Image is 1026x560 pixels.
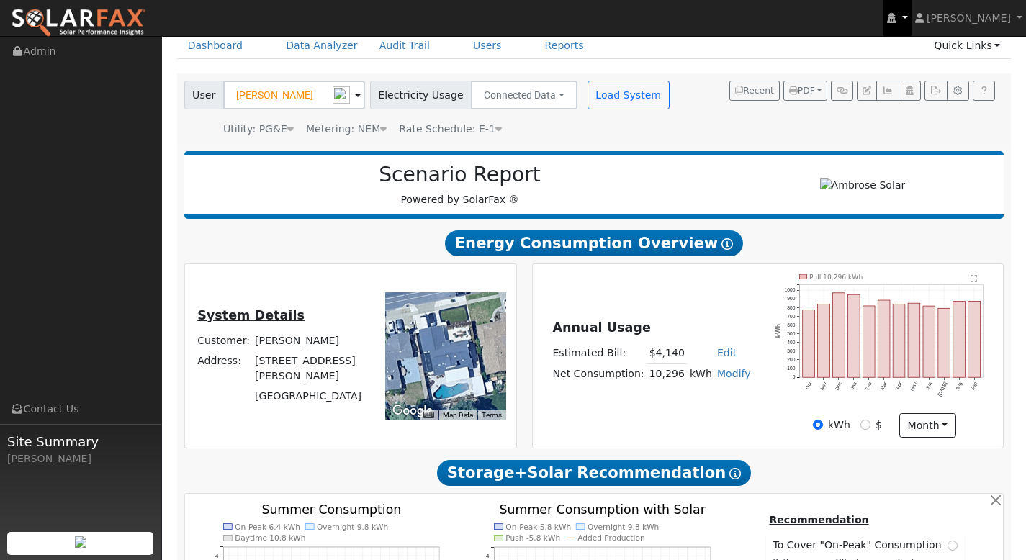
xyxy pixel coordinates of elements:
[235,533,305,542] text: Daytime 10.8 kWh
[506,533,561,542] text: Push -5.8 kWh
[899,413,956,438] button: month
[775,323,782,338] text: kWh
[819,381,828,391] text: Nov
[195,330,253,351] td: Customer:
[833,293,845,377] rect: onclick=""
[803,310,815,377] rect: onclick=""
[895,381,904,391] text: Apr
[953,302,966,378] rect: onclick=""
[7,432,154,451] span: Site Summary
[876,81,899,101] button: Multi-Series Graph
[848,294,860,377] rect: onclick=""
[235,522,300,530] text: On-Peak 6.4 kWh
[215,552,219,559] text: 4
[788,296,796,301] text: 900
[773,538,947,553] span: To Cover "On-Peak" Consumption
[788,322,796,328] text: 600
[687,363,714,384] td: kWh
[437,460,751,486] span: Storage+Solar Recommendation
[899,81,921,101] button: Login As
[783,81,827,101] button: PDF
[955,381,963,391] text: Aug
[75,536,86,548] img: retrieve
[11,8,146,38] img: SolarFax
[486,552,490,559] text: 4
[370,81,472,109] span: Electricity Usage
[785,287,796,292] text: 1000
[831,81,853,101] button: Generate Report Link
[195,351,253,387] td: Address:
[389,402,436,420] img: Google
[261,502,401,517] text: Summer Consumption
[788,348,796,353] text: 300
[534,32,595,59] a: Reports
[192,163,729,207] div: Powered by SolarFax ®
[973,81,995,101] a: Help Link
[333,86,350,104] img: npw-badge-icon-locked.svg
[857,81,877,101] button: Edit User
[471,81,577,109] button: Connected Data
[970,381,978,391] text: Sep
[788,305,796,310] text: 800
[197,308,305,322] u: System Details
[369,32,441,59] a: Audit Trail
[968,301,981,377] rect: onclick=""
[317,522,388,530] text: Overnight 9.8 kWh
[177,32,254,59] a: Dashboard
[809,273,863,281] text: Pull 10,296 kWh
[924,81,947,101] button: Export Interval Data
[199,163,721,187] h2: Scenario Report
[647,343,687,363] td: $4,140
[552,320,650,335] u: Annual Usage
[588,81,670,109] button: Load System
[925,381,933,390] text: Jun
[788,366,796,371] text: 100
[789,86,815,96] span: PDF
[788,331,796,336] text: 500
[721,238,733,250] i: Show Help
[253,351,370,387] td: [STREET_ADDRESS][PERSON_NAME]
[909,381,919,392] text: May
[647,363,687,384] td: 10,296
[820,178,906,193] img: Ambrose Solar
[865,381,873,391] text: Feb
[717,347,737,358] a: Edit
[482,411,502,419] a: Terms (opens in new tab)
[813,420,823,430] input: kWh
[860,420,870,430] input: $
[769,514,868,525] u: Recommendation
[423,410,433,420] button: Keyboard shortcuts
[850,381,858,390] text: Jan
[923,306,935,377] rect: onclick=""
[834,381,843,391] text: Dec
[506,522,572,530] text: On-Peak 5.8 kWh
[788,357,796,362] text: 200
[253,387,370,407] td: [GEOGRAPHIC_DATA]
[937,381,948,397] text: [DATE]
[389,402,436,420] a: Open this area in Google Maps (opens a new window)
[445,230,743,256] span: Energy Consumption Overview
[7,451,154,466] div: [PERSON_NAME]
[947,81,969,101] button: Settings
[927,12,1011,24] span: [PERSON_NAME]
[550,363,647,384] td: Net Consumption:
[253,330,370,351] td: [PERSON_NAME]
[805,381,813,390] text: Oct
[550,343,647,363] td: Estimated Bill:
[876,417,882,433] label: $
[729,468,741,479] i: Show Help
[500,502,706,517] text: Summer Consumption with Solar
[184,81,224,109] span: User
[828,417,850,433] label: kWh
[938,308,950,377] rect: onclick=""
[275,32,369,59] a: Data Analyzer
[793,374,796,379] text: 0
[893,304,905,378] rect: onclick=""
[878,300,891,377] rect: onclick=""
[880,381,888,391] text: Mar
[863,306,876,377] rect: onclick=""
[462,32,513,59] a: Users
[818,304,830,377] rect: onclick=""
[443,410,473,420] button: Map Data
[729,81,780,101] button: Recent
